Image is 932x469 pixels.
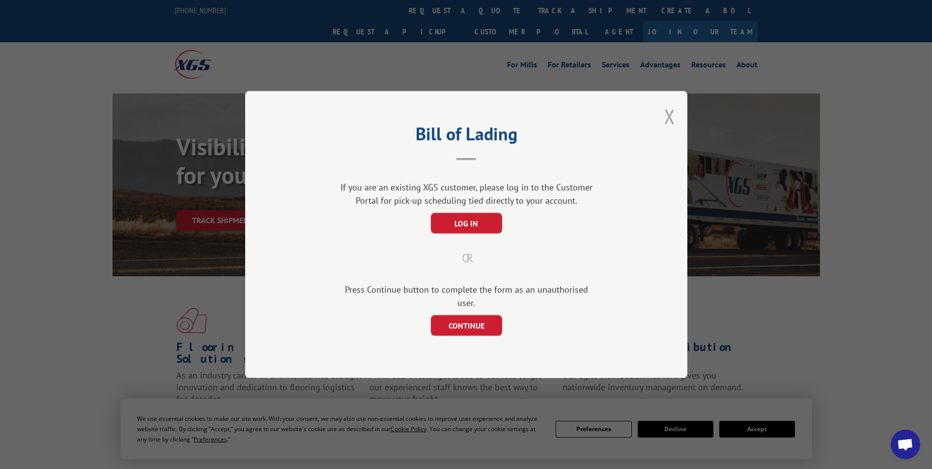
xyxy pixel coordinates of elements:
[336,180,596,207] div: If you are an existing XGS customer, please log in to the Customer Portal for pick-up scheduling ...
[336,283,596,309] div: Press Continue button to complete the form as an unauthorised user.
[430,219,502,228] a: LOG IN
[430,315,502,336] button: CONTINUE
[664,103,675,129] button: Close modal
[430,213,502,234] button: LOG IN
[294,249,638,267] div: OR
[891,430,920,459] a: Open chat
[294,127,638,146] h2: Bill of Lading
